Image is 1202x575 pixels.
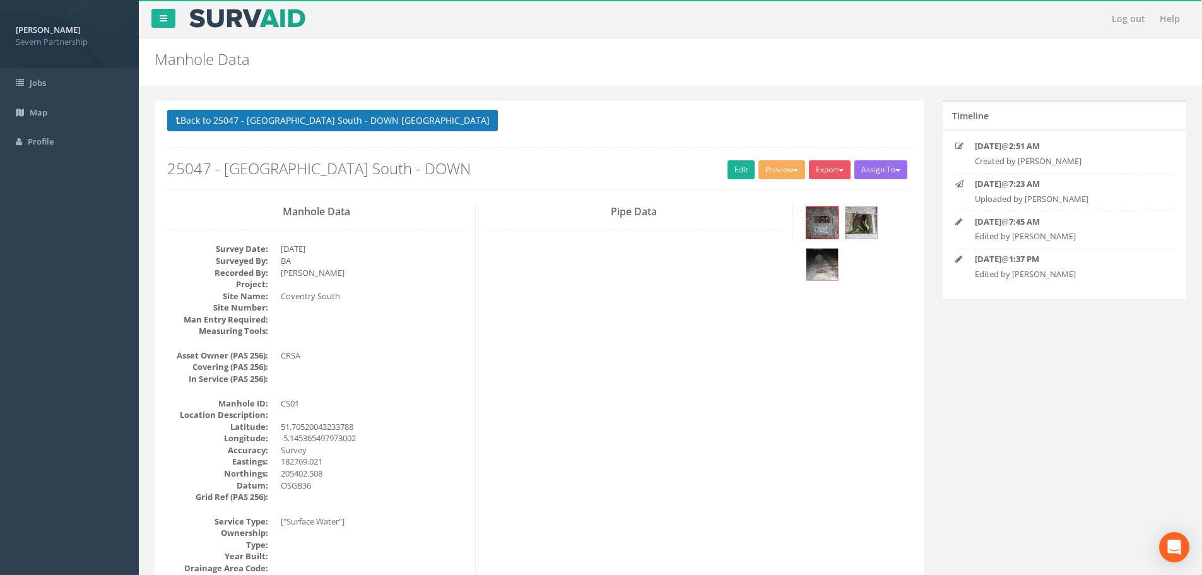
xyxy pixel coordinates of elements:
[806,207,838,239] img: 026ce7f0-e4d3-c125-403a-154a86c18451_59d26af0-4a72-5496-fb61-c24e879c4b2f_thumb.jpg
[167,527,268,539] dt: Ownership:
[167,562,268,574] dt: Drainage Area Code:
[167,480,268,492] dt: Datum:
[975,193,1154,205] p: Uploaded by [PERSON_NAME]
[1009,140,1040,151] strong: 2:51 AM
[155,51,1011,68] h2: Manhole Data
[1009,178,1040,189] strong: 7:23 AM
[281,255,466,267] dd: BA
[167,432,268,444] dt: Longitude:
[975,230,1154,242] p: Edited by [PERSON_NAME]
[846,207,877,239] img: 026ce7f0-e4d3-c125-403a-154a86c18451_7f14b4b7-d1e2-bbe2-3555-4f22e0194735_thumb.jpg
[281,516,466,528] dd: ["Surface Water"]
[975,216,1001,227] strong: [DATE]
[167,350,268,362] dt: Asset Owner (PAS 256):
[809,160,851,179] button: Export
[281,444,466,456] dd: Survey
[281,243,466,255] dd: [DATE]
[281,456,466,468] dd: 182769.021
[281,290,466,302] dd: Coventry South
[1159,532,1189,562] div: Open Intercom Messenger
[975,140,1001,151] strong: [DATE]
[1009,253,1039,264] strong: 1:37 PM
[167,255,268,267] dt: Surveyed By:
[167,539,268,551] dt: Type:
[281,432,466,444] dd: -5.145365497973002
[728,160,755,179] a: Edit
[167,302,268,314] dt: Site Number:
[167,516,268,528] dt: Service Type:
[975,155,1154,167] p: Created by [PERSON_NAME]
[281,398,466,410] dd: CS01
[167,278,268,290] dt: Project:
[167,421,268,433] dt: Latitude:
[167,314,268,326] dt: Man Entry Required:
[485,206,784,218] h3: Pipe Data
[975,140,1154,152] p: @
[167,290,268,302] dt: Site Name:
[167,110,498,131] button: Back to 25047 - [GEOGRAPHIC_DATA] South - DOWN [GEOGRAPHIC_DATA]
[167,409,268,421] dt: Location Description:
[975,178,1154,190] p: @
[30,107,47,118] span: Map
[975,178,1001,189] strong: [DATE]
[281,350,466,362] dd: CRSA
[758,160,805,179] button: Preview
[975,253,1154,265] p: @
[16,21,123,47] a: [PERSON_NAME] Severn Partnership
[1009,216,1040,227] strong: 7:45 AM
[16,36,123,48] span: Severn Partnership
[167,325,268,337] dt: Measuring Tools:
[167,398,268,410] dt: Manhole ID:
[167,468,268,480] dt: Northings:
[167,444,268,456] dt: Accuracy:
[28,136,54,147] span: Profile
[281,421,466,433] dd: 51.70520043233788
[30,77,46,88] span: Jobs
[281,468,466,480] dd: 205402.508
[975,268,1154,280] p: Edited by [PERSON_NAME]
[16,24,80,35] strong: [PERSON_NAME]
[167,491,268,503] dt: Grid Ref (PAS 256):
[167,160,911,177] h2: 25047 - [GEOGRAPHIC_DATA] South - DOWN
[167,267,268,279] dt: Recorded By:
[806,249,838,280] img: 026ce7f0-e4d3-c125-403a-154a86c18451_e547d3a9-515a-ba23-7898-87a6fc017f4b_thumb.jpg
[281,267,466,279] dd: [PERSON_NAME]
[167,373,268,385] dt: In Service (PAS 256):
[167,550,268,562] dt: Year Built:
[167,206,466,218] h3: Manhole Data
[975,253,1001,264] strong: [DATE]
[281,480,466,492] dd: OSGB36
[854,160,907,179] button: Assign To
[167,243,268,255] dt: Survey Date:
[975,216,1154,228] p: @
[167,361,268,373] dt: Covering (PAS 256):
[167,456,268,468] dt: Eastings:
[952,111,989,121] h5: Timeline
